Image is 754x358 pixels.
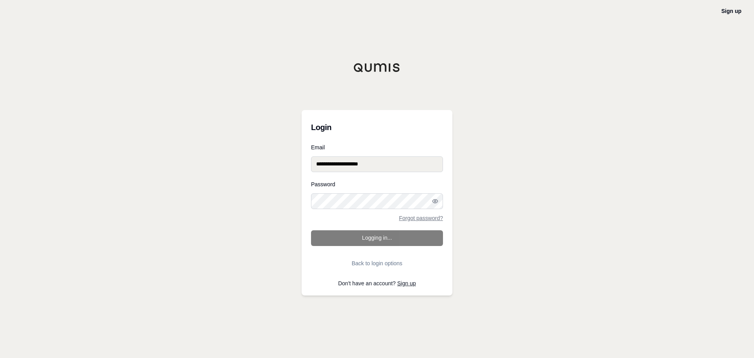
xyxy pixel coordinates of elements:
[311,255,443,271] button: Back to login options
[397,280,416,286] a: Sign up
[399,215,443,221] a: Forgot password?
[311,182,443,187] label: Password
[353,63,401,72] img: Qumis
[721,8,741,14] a: Sign up
[311,119,443,135] h3: Login
[311,145,443,150] label: Email
[311,281,443,286] p: Don't have an account?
